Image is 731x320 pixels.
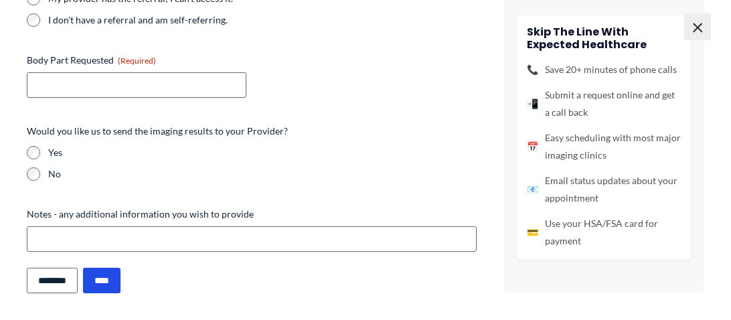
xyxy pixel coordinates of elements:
[27,54,246,67] label: Body Part Requested
[527,215,681,250] li: Use your HSA/FSA card for payment
[527,95,538,112] span: 📲
[527,224,538,241] span: 💳
[48,13,246,27] label: I don't have a referral and am self-referring.
[527,61,681,78] li: Save 20+ minutes of phone calls
[27,208,477,221] label: Notes - any additional information you wish to provide
[684,13,711,40] span: ×
[527,138,538,155] span: 📅
[527,86,681,121] li: Submit a request online and get a call back
[527,25,681,50] h4: Skip the line with Expected Healthcare
[527,181,538,198] span: 📧
[118,56,156,66] span: (Required)
[27,125,288,138] legend: Would you like us to send the imaging results to your Provider?
[527,61,538,78] span: 📞
[527,129,681,164] li: Easy scheduling with most major imaging clinics
[48,167,477,181] label: No
[48,146,477,159] label: Yes
[527,172,681,207] li: Email status updates about your appointment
